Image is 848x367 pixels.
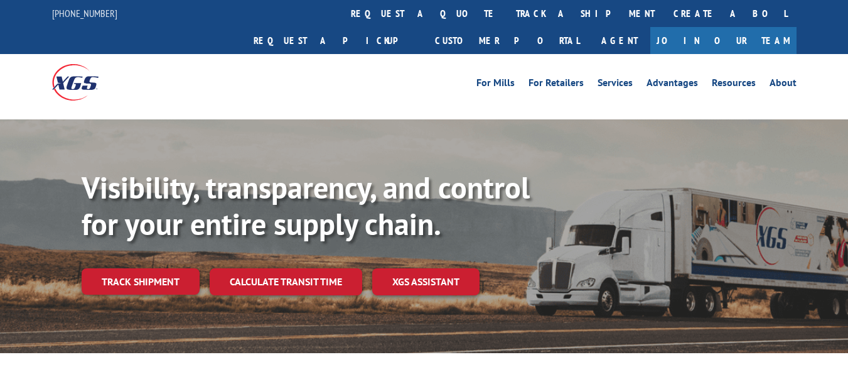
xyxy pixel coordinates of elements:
b: Visibility, transparency, and control for your entire supply chain. [82,168,530,243]
a: Join Our Team [650,27,797,54]
a: For Mills [476,78,515,92]
a: About [770,78,797,92]
a: Services [598,78,633,92]
a: Request a pickup [244,27,426,54]
a: Track shipment [82,268,200,295]
a: XGS ASSISTANT [372,268,480,295]
a: Advantages [647,78,698,92]
a: For Retailers [529,78,584,92]
a: [PHONE_NUMBER] [52,7,117,19]
a: Calculate transit time [210,268,362,295]
a: Resources [712,78,756,92]
a: Agent [589,27,650,54]
a: Customer Portal [426,27,589,54]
